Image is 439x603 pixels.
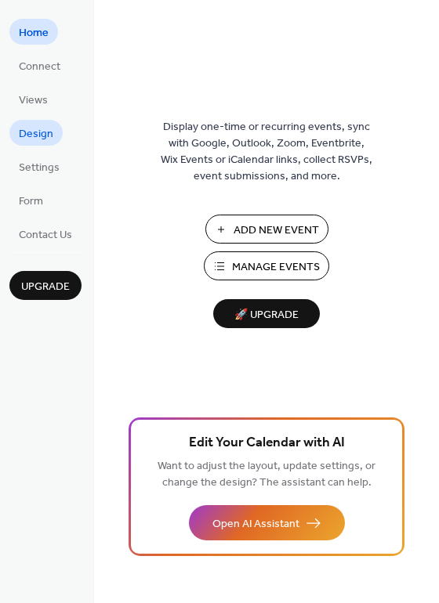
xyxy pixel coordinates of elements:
span: Views [19,92,48,109]
a: Form [9,187,53,213]
span: Connect [19,59,60,75]
span: Edit Your Calendar with AI [189,432,345,454]
span: Open AI Assistant [212,516,299,533]
a: Contact Us [9,221,82,247]
span: Settings [19,160,60,176]
span: Form [19,193,43,210]
a: Home [9,19,58,45]
span: Display one-time or recurring events, sync with Google, Outlook, Zoom, Eventbrite, Wix Events or ... [161,119,372,185]
button: 🚀 Upgrade [213,299,320,328]
a: Design [9,120,63,146]
span: 🚀 Upgrade [223,305,310,326]
span: Want to adjust the layout, update settings, or change the design? The assistant can help. [158,456,376,493]
a: Connect [9,52,70,78]
a: Settings [9,153,69,179]
span: Home [19,25,49,42]
button: Open AI Assistant [189,505,345,540]
a: Views [9,86,57,112]
button: Manage Events [204,251,329,280]
span: Design [19,126,53,143]
span: Manage Events [232,259,320,276]
button: Upgrade [9,271,82,300]
span: Add New Event [234,222,319,239]
button: Add New Event [205,215,328,244]
span: Upgrade [21,279,70,295]
span: Contact Us [19,227,72,244]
